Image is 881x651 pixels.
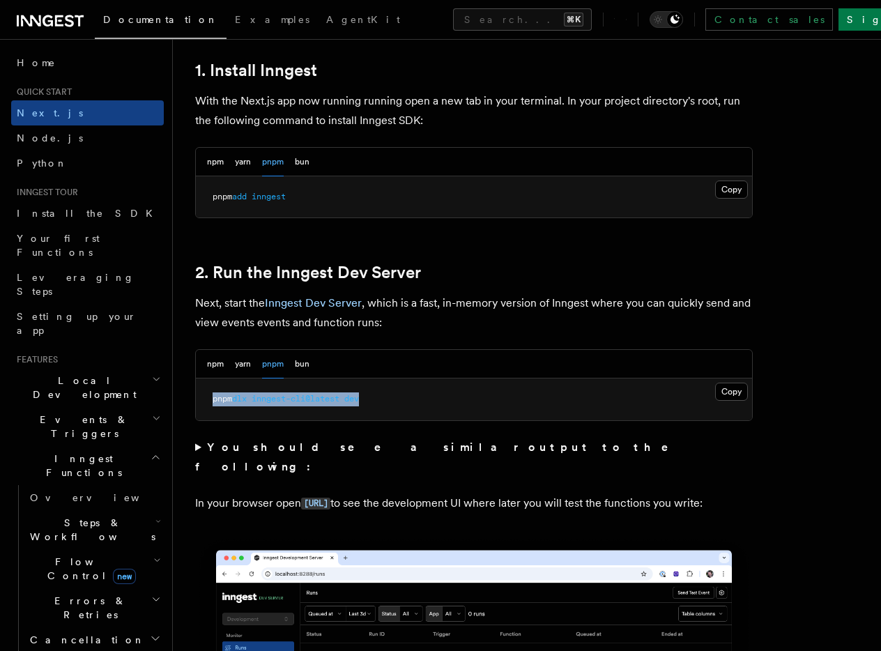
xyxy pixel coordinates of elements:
[11,265,164,304] a: Leveraging Steps
[252,192,286,201] span: inngest
[318,4,408,38] a: AgentKit
[235,14,309,25] span: Examples
[232,394,247,404] span: dlx
[344,394,359,404] span: dev
[301,496,330,510] a: [URL]
[11,374,152,401] span: Local Development
[24,516,155,544] span: Steps & Workflows
[705,8,833,31] a: Contact sales
[262,350,284,378] button: pnpm
[195,61,317,80] a: 1. Install Inngest
[11,413,152,441] span: Events & Triggers
[24,594,151,622] span: Errors & Retries
[24,510,164,549] button: Steps & Workflows
[11,201,164,226] a: Install the SDK
[17,158,68,169] span: Python
[11,304,164,343] a: Setting up your app
[11,151,164,176] a: Python
[235,148,251,176] button: yarn
[564,13,583,26] kbd: ⌘K
[11,446,164,485] button: Inngest Functions
[213,394,232,404] span: pnpm
[227,4,318,38] a: Examples
[207,350,224,378] button: npm
[195,493,753,514] p: In your browser open to see the development UI where later you will test the functions you write:
[11,452,151,480] span: Inngest Functions
[11,226,164,265] a: Your first Functions
[24,485,164,510] a: Overview
[30,492,174,503] span: Overview
[17,208,161,219] span: Install the SDK
[265,296,362,309] a: Inngest Dev Server
[24,633,145,647] span: Cancellation
[715,181,748,199] button: Copy
[17,56,56,70] span: Home
[24,549,164,588] button: Flow Controlnew
[252,394,339,404] span: inngest-cli@latest
[17,311,137,336] span: Setting up your app
[195,263,421,282] a: 2. Run the Inngest Dev Server
[195,441,688,473] strong: You should see a similar output to the following:
[207,148,224,176] button: npm
[213,192,232,201] span: pnpm
[650,11,683,28] button: Toggle dark mode
[24,588,164,627] button: Errors & Retries
[195,293,753,332] p: Next, start the , which is a fast, in-memory version of Inngest where you can quickly send and vi...
[113,569,136,584] span: new
[11,86,72,98] span: Quick start
[262,148,284,176] button: pnpm
[11,407,164,446] button: Events & Triggers
[11,354,58,365] span: Features
[295,350,309,378] button: bun
[295,148,309,176] button: bun
[195,438,753,477] summary: You should see a similar output to the following:
[326,14,400,25] span: AgentKit
[235,350,251,378] button: yarn
[453,8,592,31] button: Search...⌘K
[11,50,164,75] a: Home
[24,555,153,583] span: Flow Control
[17,132,83,144] span: Node.js
[11,125,164,151] a: Node.js
[11,368,164,407] button: Local Development
[17,272,135,297] span: Leveraging Steps
[17,107,83,118] span: Next.js
[103,14,218,25] span: Documentation
[17,233,100,258] span: Your first Functions
[232,192,247,201] span: add
[95,4,227,39] a: Documentation
[11,100,164,125] a: Next.js
[195,91,753,130] p: With the Next.js app now running running open a new tab in your terminal. In your project directo...
[301,498,330,510] code: [URL]
[11,187,78,198] span: Inngest tour
[715,383,748,401] button: Copy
